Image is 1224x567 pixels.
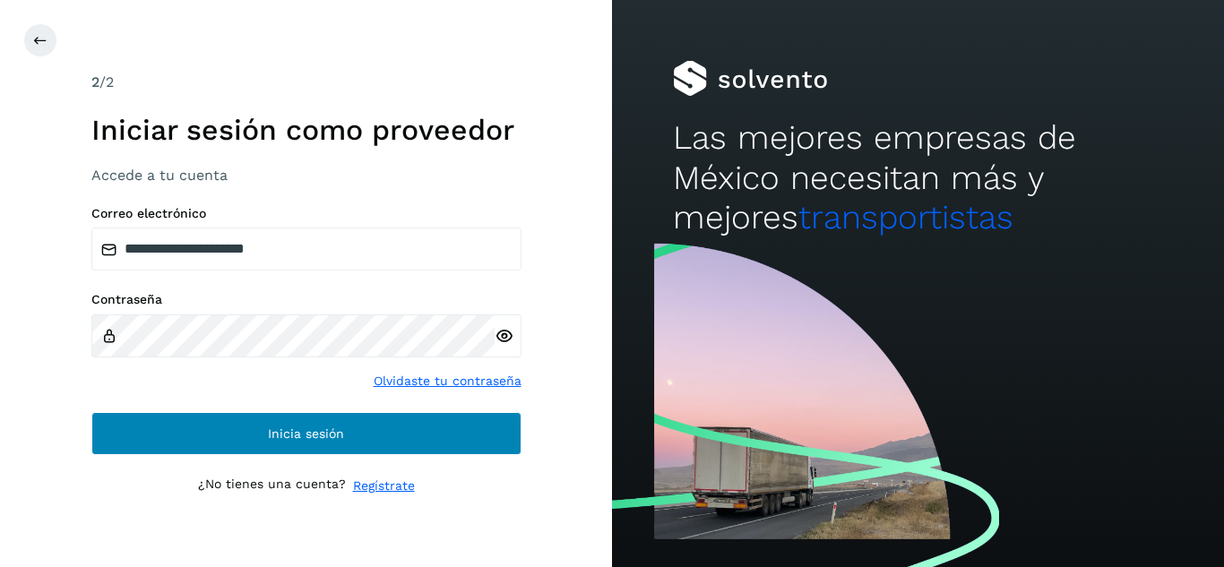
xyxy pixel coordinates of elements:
h2: Las mejores empresas de México necesitan más y mejores [673,118,1162,237]
h1: Iniciar sesión como proveedor [91,113,521,147]
p: ¿No tienes una cuenta? [198,477,346,495]
span: Inicia sesión [268,427,344,440]
a: Olvidaste tu contraseña [374,372,521,391]
label: Correo electrónico [91,206,521,221]
label: Contraseña [91,292,521,307]
span: transportistas [798,198,1013,236]
div: /2 [91,72,521,93]
h3: Accede a tu cuenta [91,167,521,184]
span: 2 [91,73,99,90]
button: Inicia sesión [91,412,521,455]
a: Regístrate [353,477,415,495]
